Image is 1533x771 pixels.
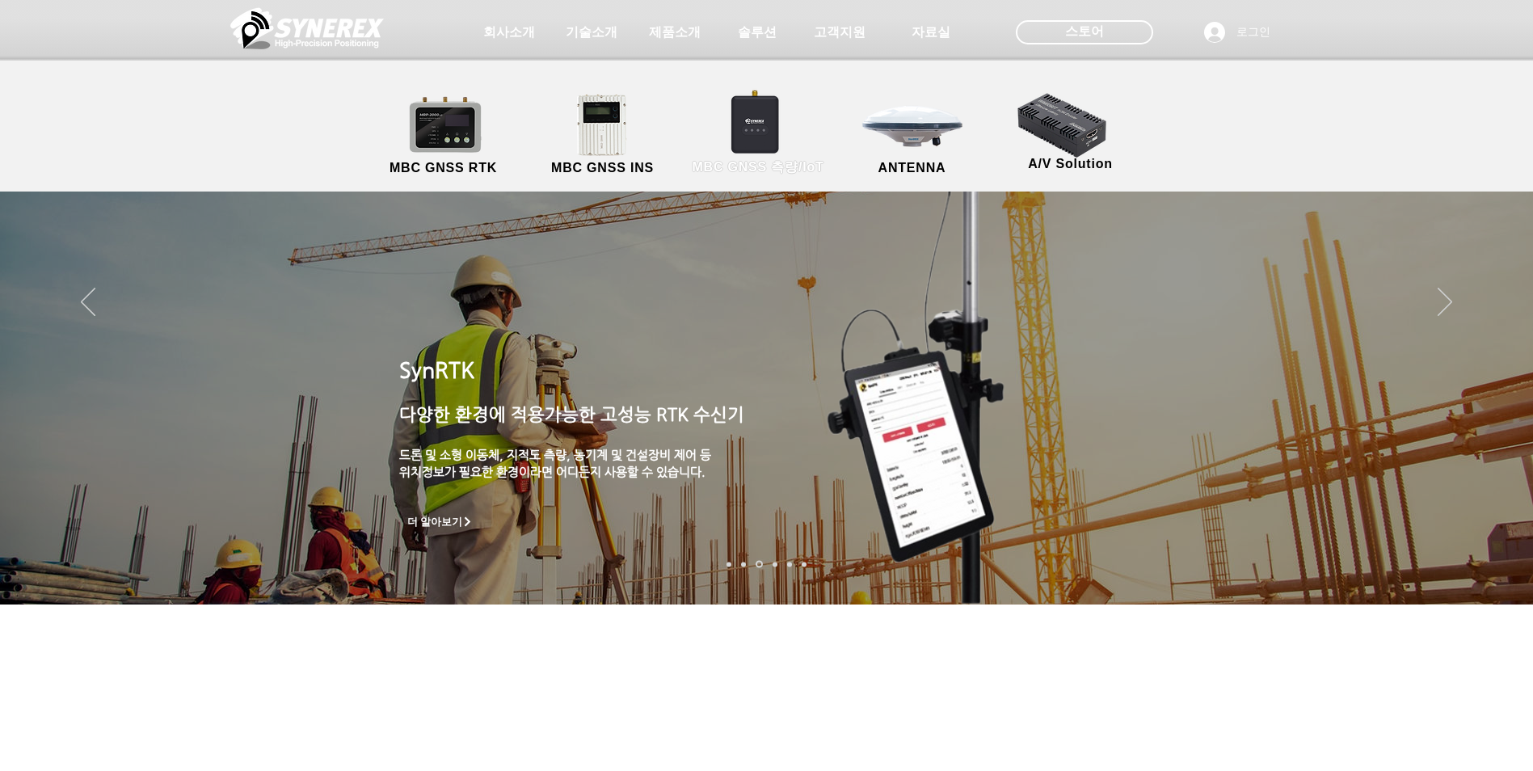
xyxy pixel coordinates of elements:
[680,93,837,178] a: MBC GNSS 측량/IoT
[773,562,777,567] a: 자율주행
[1016,20,1153,44] div: 스토어
[741,562,746,567] a: 드론 8 - SMC 2000
[715,80,798,162] img: SynRTK__.png
[1231,24,1276,40] span: 로그인
[551,16,632,48] a: 기술소개
[566,24,617,41] span: 기술소개
[1028,157,1113,171] span: A/V Solution
[998,89,1143,174] a: A/V Solution
[399,465,705,478] span: ​위치정보가 필요한 환경이라면 어디든지 사용할 수 있습니다.
[840,93,985,178] a: ANTENNA
[799,16,880,48] a: 고객지원
[399,357,474,382] span: SynRTK
[722,561,811,568] nav: 슬라이드
[371,93,516,178] a: MBC GNSS RTK
[1193,17,1282,48] button: 로그인
[891,16,971,48] a: 자료실
[735,113,1124,626] img: image.png
[483,24,535,41] span: 회사소개
[912,24,950,41] span: 자료실
[81,288,95,318] button: 이전
[399,448,711,461] span: 드론 및 소형 이동체, 지적도 측량, 농기계 및 건설장비 제어 등
[1347,701,1533,771] iframe: Wix Chat
[649,24,701,41] span: 제품소개
[555,90,655,160] img: MGI2000_front-removebg-preview (1).png
[1065,23,1104,40] span: 스토어
[390,161,497,175] span: MBC GNSS RTK
[230,4,384,53] img: 씨너렉스_White_simbol_대지 1.png
[878,161,946,175] span: ANTENNA
[814,24,865,41] span: 고객지원
[802,562,807,567] a: 정밀농업
[530,93,676,178] a: MBC GNSS INS
[634,16,715,48] a: 제품소개
[399,404,744,424] span: 다양한 환경에 적용가능한 고성능 RTK 수신기
[1438,288,1452,318] button: 다음
[738,24,777,41] span: 솔루션
[787,562,792,567] a: 로봇
[756,561,763,568] a: 측량 IoT
[469,16,550,48] a: 회사소개
[399,512,482,532] a: 더 알아보기
[692,159,823,176] span: MBC GNSS 측량/IoT
[551,161,654,175] span: MBC GNSS INS
[726,562,731,567] a: 로봇- SMC 2000
[407,515,463,529] span: 더 알아보기
[717,16,798,48] a: 솔루션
